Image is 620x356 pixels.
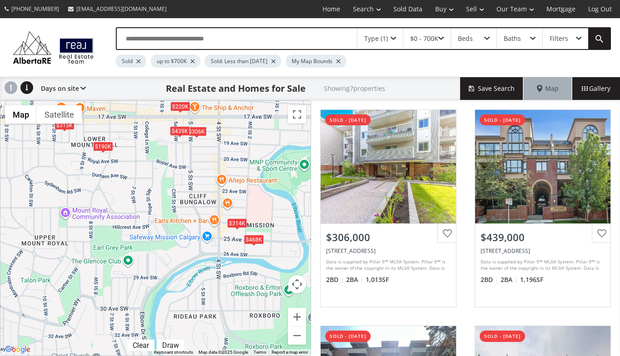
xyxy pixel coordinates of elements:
div: Clear [130,341,151,350]
button: Toggle fullscreen view [288,105,306,124]
div: $306K [186,126,206,136]
span: 2 BD [481,275,498,284]
span: Gallery [582,84,610,93]
span: 1,196 SF [520,275,543,284]
div: Data is supplied by Pillar 9™ MLS® System. Pillar 9™ is the owner of the copyright in its MLS® Sy... [326,258,448,272]
div: Baths [504,35,521,42]
div: Click to clear. [127,341,154,350]
div: Type (1) [364,35,388,42]
span: [PHONE_NUMBER] [11,5,59,13]
div: Map [524,77,572,100]
span: 1,013 SF [366,275,389,284]
div: Filters [550,35,568,42]
a: Open this area in Google Maps (opens a new window) [3,344,33,356]
a: Report a map error [272,350,308,355]
button: Map camera controls [288,275,306,293]
div: up to $700K [151,54,200,68]
div: $468K [243,235,263,244]
a: sold - [DATE]$439,000[STREET_ADDRESS]Data is supplied by Pillar 9™ MLS® System. Pillar 9™ is the ... [466,100,620,316]
button: Zoom out [288,326,306,345]
div: Sold: Less than [DATE] [205,54,281,68]
div: 545 18 Avenue SW #109, Calgary, AB T2S 0C6 [326,247,451,255]
div: My Map Bounds [286,54,346,68]
a: [EMAIL_ADDRESS][DOMAIN_NAME] [64,0,171,17]
span: 2 BD [326,275,344,284]
a: Terms [253,350,266,355]
span: 2 BA [346,275,363,284]
div: Draw [160,341,181,350]
div: Click to draw. [157,341,184,350]
span: Map [537,84,559,93]
div: $439,000 [481,230,605,244]
div: $190K [93,142,113,151]
h1: Real Estate and Homes for Sale [166,82,306,95]
div: $314K [227,218,247,228]
div: 1730 5A Street SW #103, Calgary, AB T2S2E9 [481,247,605,255]
div: Beds [458,35,473,42]
span: 2 BA [501,275,518,284]
div: $439K [169,126,189,135]
span: Map data ©2025 Google [198,350,248,355]
div: $0 - 700K [410,35,438,42]
button: Zoom in [288,308,306,326]
button: Show satellite imagery [37,105,82,124]
div: $220K [170,101,190,111]
span: [EMAIL_ADDRESS][DOMAIN_NAME] [76,5,167,13]
div: Sold [116,54,146,68]
button: Show street map [5,105,37,124]
button: Keyboard shortcuts [154,349,193,356]
div: $306,000 [326,230,451,244]
div: Gallery [572,77,620,100]
button: Save Search [460,77,524,100]
a: sold - [DATE]$306,000[STREET_ADDRESS]Data is supplied by Pillar 9™ MLS® System. Pillar 9™ is the ... [311,100,466,316]
div: Data is supplied by Pillar 9™ MLS® System. Pillar 9™ is the owner of the copyright in its MLS® Sy... [481,258,603,272]
div: $315K [54,120,74,130]
img: Google [3,344,33,356]
div: Days on site [36,77,86,100]
h2: Showing 7 properties [324,85,385,92]
img: Logo [9,29,98,66]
